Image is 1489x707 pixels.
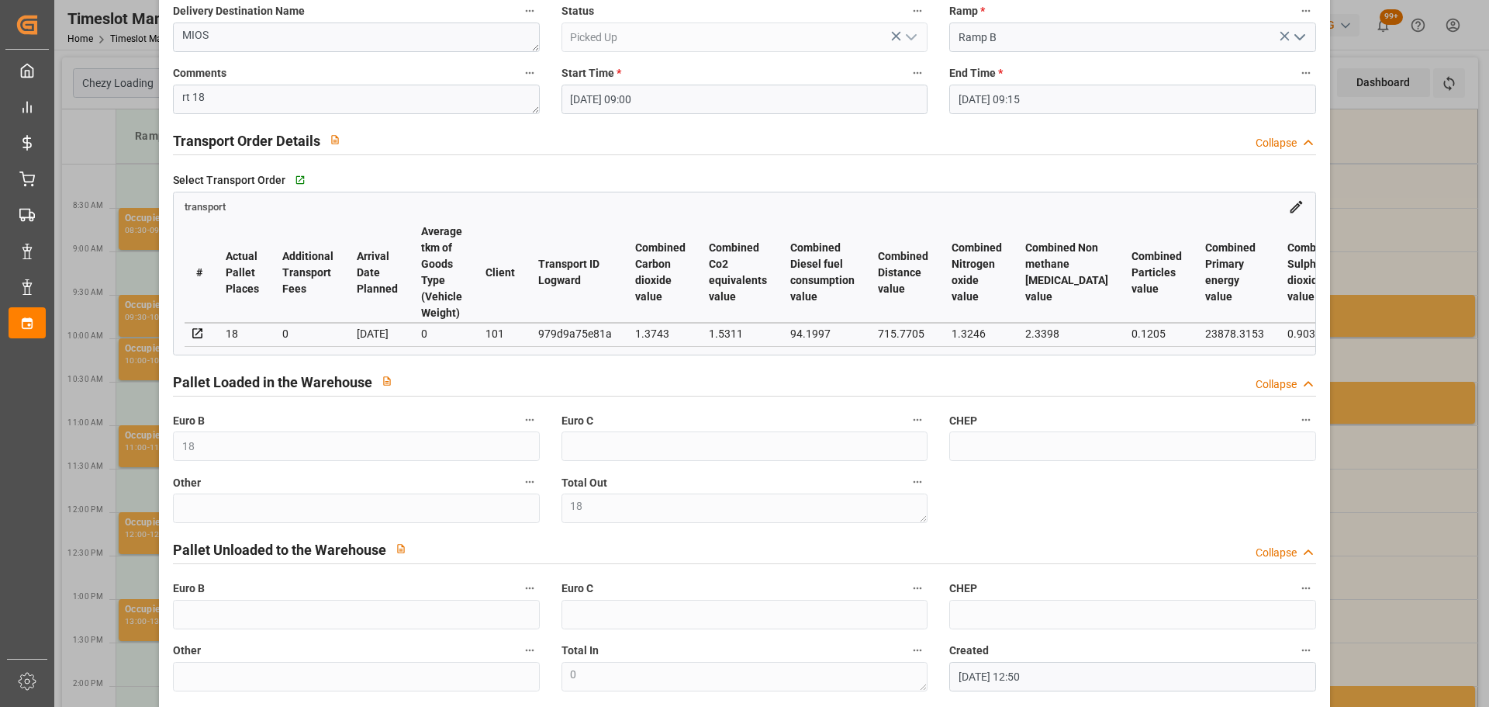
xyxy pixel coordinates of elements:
[173,130,320,151] h2: Transport Order Details
[907,578,928,598] button: Euro C
[624,223,697,323] th: Combined Carbon dioxide value
[1014,223,1120,323] th: Combined Non methane [MEDICAL_DATA] value
[214,223,271,323] th: Actual Pallet Places
[474,223,527,323] th: Client
[1287,324,1338,343] div: 0.9034
[561,413,593,429] span: Euro C
[1120,223,1194,323] th: Combined Particles value
[173,643,201,659] span: Other
[345,223,409,323] th: Arrival Date Planned
[949,85,1315,114] input: DD-MM-YYYY HH:MM
[173,172,285,189] span: Select Transport Order
[282,324,333,343] div: 0
[561,85,928,114] input: DD-MM-YYYY HH:MM
[1296,410,1316,430] button: CHEP
[697,223,779,323] th: Combined Co2 equivalents value
[561,581,593,597] span: Euro C
[226,324,259,343] div: 18
[409,223,474,323] th: Average tkm of Goods Type (Vehicle Weight)
[1256,376,1297,393] div: Collapse
[1296,1,1316,21] button: Ramp *
[949,65,1003,81] span: End Time
[949,3,985,19] span: Ramp
[907,410,928,430] button: Euro C
[185,201,226,213] span: transport
[949,413,977,429] span: CHEP
[561,494,928,523] textarea: 18
[1276,223,1349,323] th: Combined Sulphur dioxide value
[173,85,539,114] textarea: rt 18
[561,3,594,19] span: Status
[173,539,386,560] h2: Pallet Unloaded to the Warehouse
[878,324,928,343] div: 715.7705
[185,223,214,323] th: #
[520,640,540,660] button: Other
[907,63,928,83] button: Start Time *
[779,223,866,323] th: Combined Diesel fuel consumption value
[538,324,612,343] div: 979d9a75e81a
[1256,135,1297,151] div: Collapse
[271,223,345,323] th: Additional Transport Fees
[1194,223,1276,323] th: Combined Primary energy value
[866,223,940,323] th: Combined Distance value
[1025,324,1108,343] div: 2.3398
[949,23,1315,52] input: Type to search/select
[520,410,540,430] button: Euro B
[1296,63,1316,83] button: End Time *
[1296,578,1316,598] button: CHEP
[709,324,767,343] div: 1.5311
[520,1,540,21] button: Delivery Destination Name
[940,223,1014,323] th: Combined Nitrogen oxide value
[1205,324,1264,343] div: 23878.3153
[357,324,398,343] div: [DATE]
[185,199,226,212] a: transport
[949,662,1315,691] input: DD-MM-YYYY HH:MM
[952,324,1002,343] div: 1.3246
[386,534,416,563] button: View description
[949,643,989,659] span: Created
[520,63,540,83] button: Comments
[561,475,607,491] span: Total Out
[520,578,540,598] button: Euro B
[561,65,621,81] span: Start Time
[173,475,201,491] span: Other
[173,372,372,393] h2: Pallet Loaded in the Warehouse
[372,366,402,396] button: View description
[561,662,928,691] textarea: 0
[173,581,205,597] span: Euro B
[1287,26,1310,50] button: open menu
[561,643,599,659] span: Total In
[907,1,928,21] button: Status
[907,640,928,660] button: Total In
[320,125,350,154] button: View description
[1256,545,1297,561] div: Collapse
[907,472,928,492] button: Total Out
[421,324,462,343] div: 0
[173,413,205,429] span: Euro B
[527,223,624,323] th: Transport ID Logward
[173,3,305,19] span: Delivery Destination Name
[1131,324,1182,343] div: 0.1205
[949,581,977,597] span: CHEP
[561,23,928,52] input: Type to search/select
[899,26,922,50] button: open menu
[520,472,540,492] button: Other
[790,324,855,343] div: 94.1997
[1296,640,1316,660] button: Created
[485,324,515,343] div: 101
[635,324,686,343] div: 1.3743
[173,23,539,52] textarea: MIOS
[173,65,226,81] span: Comments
